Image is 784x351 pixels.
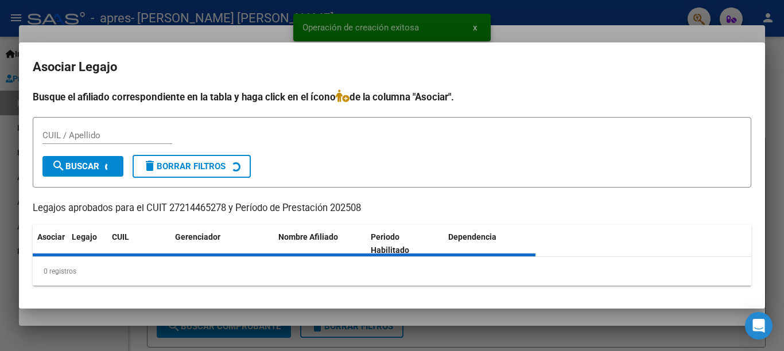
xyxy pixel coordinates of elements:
[112,232,129,241] span: CUIL
[52,159,65,173] mat-icon: search
[52,161,99,171] span: Buscar
[143,161,226,171] span: Borrar Filtros
[366,225,444,263] datatable-header-cell: Periodo Habilitado
[278,232,338,241] span: Nombre Afiliado
[42,156,123,177] button: Buscar
[448,232,496,241] span: Dependencia
[175,232,220,241] span: Gerenciador
[33,225,67,263] datatable-header-cell: Asociar
[33,89,751,104] h4: Busque el afiliado correspondiente en la tabla y haga click en el ícono de la columna "Asociar".
[33,201,751,216] p: Legajos aprobados para el CUIT 27214465278 y Período de Prestación 202508
[143,159,157,173] mat-icon: delete
[170,225,274,263] datatable-header-cell: Gerenciador
[745,312,773,340] div: Open Intercom Messenger
[371,232,409,255] span: Periodo Habilitado
[67,225,107,263] datatable-header-cell: Legajo
[107,225,170,263] datatable-header-cell: CUIL
[444,225,536,263] datatable-header-cell: Dependencia
[37,232,65,241] span: Asociar
[33,56,751,78] h2: Asociar Legajo
[72,232,97,241] span: Legajo
[33,257,751,286] div: 0 registros
[133,155,251,178] button: Borrar Filtros
[274,225,366,263] datatable-header-cell: Nombre Afiliado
